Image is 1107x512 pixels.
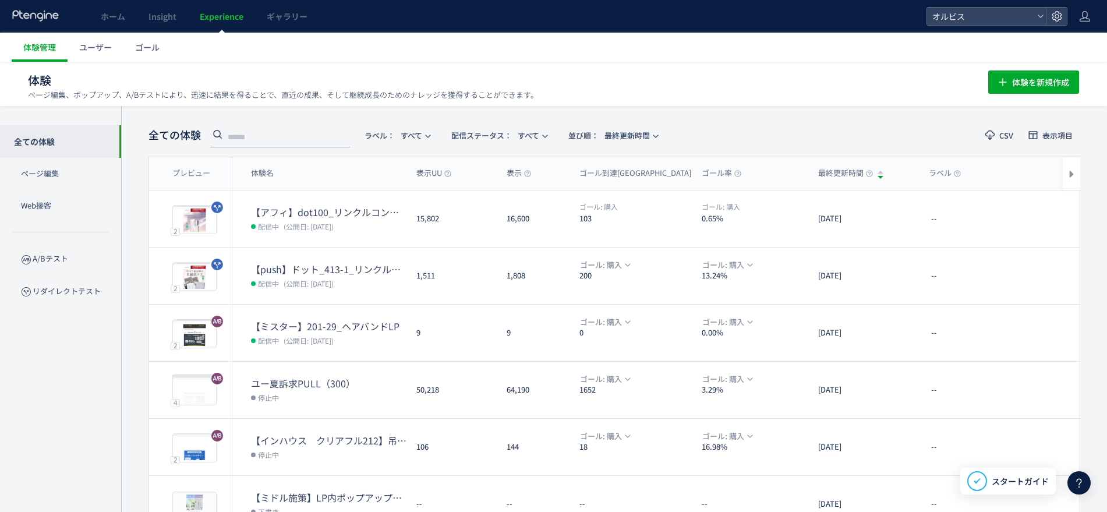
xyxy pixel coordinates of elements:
[416,168,451,179] span: 表示UU
[451,126,539,145] span: すべて
[931,270,937,281] span: --
[702,202,740,211] span: 購入
[818,168,873,179] span: 最終更新時間
[258,277,279,289] span: 配信中
[579,202,618,211] span: 購入
[284,336,334,345] span: (公開日: [DATE])
[929,8,1032,25] span: オルビス
[702,213,809,224] dt: 0.65%
[702,327,809,338] dt: 0.00%
[978,126,1021,144] button: CSV
[579,168,701,179] span: ゴール到達[GEOGRAPHIC_DATA]
[407,190,497,247] div: 15,802
[931,499,937,510] span: --
[251,491,407,504] dt: 【ミドル施策】LP内ポップアップ（ユー×ユー ドット
[284,278,334,288] span: (公開日: [DATE])
[999,132,1013,139] span: CSV
[258,449,279,460] span: 停止中
[702,384,809,396] dt: 3.29%
[572,373,636,386] button: ゴール: 購入
[251,377,407,390] dt: ユー夏訴求PULL（300）
[507,168,531,179] span: 表示
[702,168,741,179] span: ゴール率
[258,391,279,403] span: 停止中
[251,206,407,219] dt: 【アフィ】dot100_リンクルコンテンツ追加検証
[258,220,279,232] span: 配信中
[284,221,334,231] span: (公開日: [DATE])
[695,316,759,329] button: ゴール: 購入
[931,384,937,396] span: --
[702,373,744,386] span: ゴール: 購入
[357,126,437,144] button: ラベル：すべて
[809,190,919,247] div: [DATE]
[173,435,216,462] img: f5e5ecb53975d20dc6fb6d1a7726e58c1756198060673.jpeg
[580,373,622,386] span: ゴール: 購入
[28,90,538,100] p: ページ編集、ポップアップ、A/Bテストにより、迅速に結果を得ることで、直近の成果、そして継続成長のためのナレッジを獲得することができます。
[407,362,497,418] div: 50,218
[200,10,243,22] span: Experience
[702,430,744,443] span: ゴール: 購入
[579,213,692,224] dt: 103
[572,259,636,271] button: ゴール: 購入
[580,430,622,443] span: ゴール: 購入
[497,419,570,475] div: 144
[579,327,692,338] dt: 0
[579,270,692,281] dt: 200
[580,259,622,271] span: ゴール: 購入
[702,316,744,329] span: ゴール: 購入
[579,384,692,396] dt: 1652
[171,284,180,292] div: 2
[702,259,744,271] span: ゴール: 購入
[173,264,216,291] img: 25deb656e288668a6f4f9d285640aa131757047646368.jpeg
[702,442,809,453] dt: 16.98%
[251,434,407,447] dt: 【インハウス クリアフル212】吊り下げポーチ検証用 夏訴求反映
[809,248,919,304] div: [DATE]
[497,362,570,418] div: 64,190
[561,126,664,144] button: 並び順：最終更新時間
[809,362,919,418] div: [DATE]
[171,227,180,235] div: 2
[135,41,160,53] span: ゴール
[173,207,216,234] img: de770c488c91eb2af03f4c3a3c4965891757041756545.jpeg
[931,327,937,338] span: --
[28,72,963,89] h1: 体験
[702,270,809,281] dt: 13.24%
[407,248,497,304] div: 1,511
[572,430,636,443] button: ゴール: 購入
[497,248,570,304] div: 1,808
[695,259,759,271] button: ゴール: 購入
[172,168,210,179] span: プレビュー
[148,128,201,143] span: 全ての体験
[267,10,307,22] span: ギャラリー
[1042,132,1073,139] span: 表示項目
[809,305,919,361] div: [DATE]
[407,419,497,475] div: 106
[695,373,759,386] button: ゴール: 購入
[988,70,1079,94] button: 体験を新規作成
[695,430,759,443] button: ゴール: 購入
[171,341,180,349] div: 2
[579,442,692,453] dt: 18
[365,126,422,145] span: すべて
[929,168,961,179] span: ラベル
[251,168,274,179] span: 体験名
[251,320,407,333] dt: 【ミスター】201-29_ヘアバンドLP
[251,263,407,276] dt: 【push】ドット_413-1_リンクル口コミ追加
[809,419,919,475] div: [DATE]
[101,10,125,22] span: ホーム
[497,305,570,361] div: 9
[580,316,622,329] span: ゴール: 購入
[407,305,497,361] div: 9
[171,455,180,464] div: 2
[171,398,180,407] div: 4
[365,130,395,141] span: ラベル：
[702,499,809,510] dt: --
[568,126,650,145] span: 最終更新時間
[173,321,216,348] img: 8c2ea4ef9fc178cdc4904a88d1308f351756962259993.jpeg
[148,10,176,22] span: Insight
[23,41,56,53] span: 体験管理
[497,190,570,247] div: 16,600
[258,334,279,346] span: 配信中
[1021,126,1080,144] button: 表示項目
[579,499,692,510] dt: --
